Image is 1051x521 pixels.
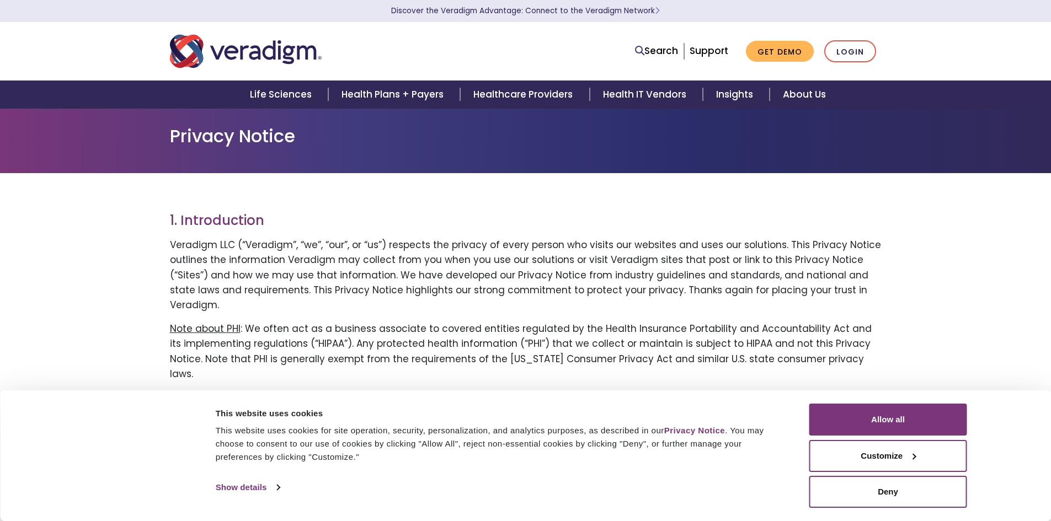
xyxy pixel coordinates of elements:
h1: Privacy Notice [170,126,882,147]
img: Veradigm logo [170,33,322,69]
a: Discover the Veradigm Advantage: Connect to the Veradigm NetworkLearn More [391,6,660,16]
h3: 1. Introduction [170,213,882,229]
span: Learn More [655,6,660,16]
button: Allow all [809,404,967,436]
a: Login [824,40,876,63]
a: Get Demo [746,41,814,62]
button: Customize [809,440,967,472]
a: Support [690,44,728,57]
a: Health Plans + Payers [328,80,460,109]
a: Health IT Vendors [590,80,703,109]
a: Privacy Notice [664,426,725,435]
div: This website uses cookies [216,407,785,420]
u: Note about PHI [170,322,241,335]
a: Show details [216,479,280,496]
p: : We often act as a business associate to covered entities regulated by the Health Insurance Port... [170,321,882,382]
a: Search [635,44,678,58]
a: Healthcare Providers [460,80,589,109]
button: Deny [809,476,967,508]
a: Life Sciences [237,80,328,109]
p: Veradigm LLC (“Veradigm”, “we”, “our”, or “us”) respects the privacy of every person who visits o... [170,238,882,313]
div: This website uses cookies for site operation, security, personalization, and analytics purposes, ... [216,424,785,464]
a: Insights [703,80,770,109]
a: About Us [770,80,839,109]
